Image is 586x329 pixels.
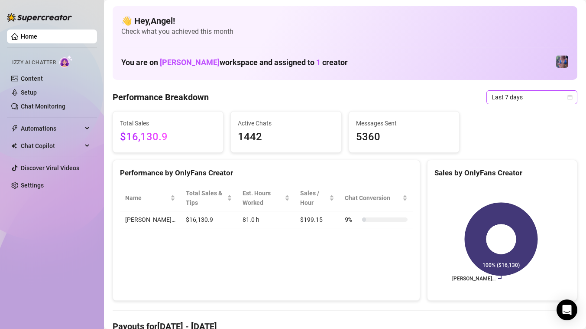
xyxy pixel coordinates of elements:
[295,185,340,211] th: Sales / Hour
[238,118,334,128] span: Active Chats
[567,95,573,100] span: calendar
[11,143,17,149] img: Chat Copilot
[59,55,73,68] img: AI Chatter
[238,129,334,145] span: 1442
[181,185,237,211] th: Total Sales & Tips
[492,91,572,104] span: Last 7 days
[113,91,209,103] h4: Performance Breakdown
[125,193,168,203] span: Name
[237,211,295,228] td: 81.0 h
[21,182,44,189] a: Settings
[7,13,72,22] img: logo-BBDzfeDw.svg
[120,185,181,211] th: Name
[556,56,568,68] img: Jaylie
[295,211,340,228] td: $199.15
[21,122,82,135] span: Automations
[356,129,452,145] span: 5360
[21,89,37,96] a: Setup
[181,211,237,228] td: $16,130.9
[121,27,569,36] span: Check what you achieved this month
[12,59,56,67] span: Izzy AI Chatter
[434,167,570,179] div: Sales by OnlyFans Creator
[452,276,495,282] text: [PERSON_NAME]…
[160,58,220,67] span: [PERSON_NAME]
[300,188,327,207] span: Sales / Hour
[21,103,65,110] a: Chat Monitoring
[21,139,82,153] span: Chat Copilot
[21,33,37,40] a: Home
[557,299,577,320] div: Open Intercom Messenger
[120,118,216,128] span: Total Sales
[345,193,401,203] span: Chat Conversion
[340,185,413,211] th: Chat Conversion
[21,75,43,82] a: Content
[186,188,225,207] span: Total Sales & Tips
[120,211,181,228] td: [PERSON_NAME]…
[356,118,452,128] span: Messages Sent
[316,58,321,67] span: 1
[243,188,282,207] div: Est. Hours Worked
[120,167,413,179] div: Performance by OnlyFans Creator
[21,164,79,171] a: Discover Viral Videos
[120,129,216,145] span: $16,130.9
[121,15,569,27] h4: 👋 Hey, Angel !
[121,58,348,67] h1: You are on workspace and assigned to creator
[345,215,359,224] span: 9 %
[11,125,18,132] span: thunderbolt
